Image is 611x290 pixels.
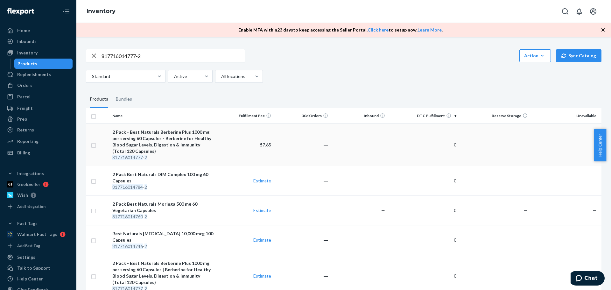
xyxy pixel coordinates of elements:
a: Estimate [253,208,271,213]
span: — [524,142,528,147]
td: 0 [388,225,459,255]
a: Parcel [4,92,73,102]
div: Returns [17,127,34,133]
div: 2 Pack Best Naturals Moringa 500 mg 60 Vegetarian Capsules [112,201,214,214]
button: Help Center [594,129,606,161]
div: Bundles [116,90,132,108]
span: — [381,237,385,243]
div: Add Fast Tag [17,243,40,248]
button: Integrations [4,168,73,179]
a: Wish [4,190,73,200]
em: 2 [144,214,147,219]
span: — [381,178,385,183]
td: 0 [388,124,459,166]
a: Reporting [4,136,73,146]
div: Inventory [17,50,38,56]
div: Help Center [17,276,43,282]
td: ― [274,166,331,195]
div: Orders [17,82,32,88]
a: Add Integration [4,203,73,210]
em: 817716014760 [112,214,143,219]
button: Action [519,49,551,62]
a: Click here [368,27,389,32]
td: ― [274,124,331,166]
th: Fulfillment Fee [217,108,274,124]
div: - [112,243,214,250]
div: Products [18,60,37,67]
div: 2 Pack Best Naturals DIM Complex 100 mg 60 Capsules [112,171,214,184]
div: Best Naturals [MEDICAL_DATA] 10,000 mcg 100 Capsules [112,230,214,243]
td: 0 [388,166,459,195]
ol: breadcrumbs [81,2,121,21]
a: Learn More [418,27,442,32]
em: 2 [144,244,147,249]
div: Products [90,90,108,108]
em: 2 [144,184,147,190]
button: Talk to Support [4,263,73,273]
span: — [524,237,528,243]
a: Returns [4,125,73,135]
em: 2 [144,155,147,160]
td: 0 [388,195,459,225]
p: Enable MFA within 23 days to keep accessing the Seller Portal. to setup now. . [238,27,443,33]
th: Inbound [331,108,388,124]
div: Integrations [17,170,44,177]
span: — [593,237,596,243]
div: - [112,214,214,220]
button: Close Navigation [60,5,73,18]
a: Inventory [4,48,73,58]
em: 817716014777 [112,155,143,160]
input: All locations [221,73,221,80]
th: Reserve Storage [459,108,530,124]
a: Settings [4,252,73,262]
input: Active [173,73,174,80]
th: Unavailable [530,108,601,124]
a: GeekSeller [4,179,73,189]
div: Home [17,27,30,34]
input: Search inventory by name or sku [102,49,245,62]
div: Wish [17,192,28,198]
a: Help Center [4,274,73,284]
img: Flexport logo [7,8,34,15]
div: Freight [17,105,33,111]
div: 2 Pack - Best Naturals Berberine Plus 1000 mg per serving 60 Capsules - Berberine for Healthy Blo... [112,129,214,154]
div: GeekSeller [17,181,40,187]
span: $7.65 [260,142,271,147]
div: Fast Tags [17,220,38,227]
span: — [381,273,385,279]
div: - [112,184,214,190]
th: DTC Fulfillment [388,108,459,124]
div: - [112,154,214,161]
div: Add Integration [17,204,46,209]
div: Talk to Support [17,265,50,271]
th: 30d Orders [274,108,331,124]
div: 2 Pack - Best Naturals Berberine Plus 1000 mg per serving 60 Capsules | Berberine for Healthy Blo... [112,260,214,286]
span: — [593,178,596,183]
div: Settings [17,254,35,260]
div: Action [524,53,546,59]
a: Inbounds [4,36,73,46]
a: Estimate [253,273,271,279]
div: Prep [17,116,27,122]
a: Inventory [87,8,116,15]
td: ― [274,195,331,225]
button: Open Search Box [559,5,572,18]
th: Name [110,108,217,124]
td: ― [274,225,331,255]
div: Replenishments [17,71,51,78]
input: Standard [91,73,92,80]
button: Open notifications [573,5,586,18]
a: Replenishments [4,69,73,80]
em: 817716014784 [112,184,143,190]
a: Add Fast Tag [4,242,73,250]
a: Billing [4,148,73,158]
a: Estimate [253,178,271,183]
a: Products [14,59,73,69]
iframe: Opens a widget where you can chat to one of our agents [571,271,605,287]
div: Reporting [17,138,39,145]
a: Estimate [253,237,271,243]
span: — [524,178,528,183]
em: 817716014746 [112,244,143,249]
